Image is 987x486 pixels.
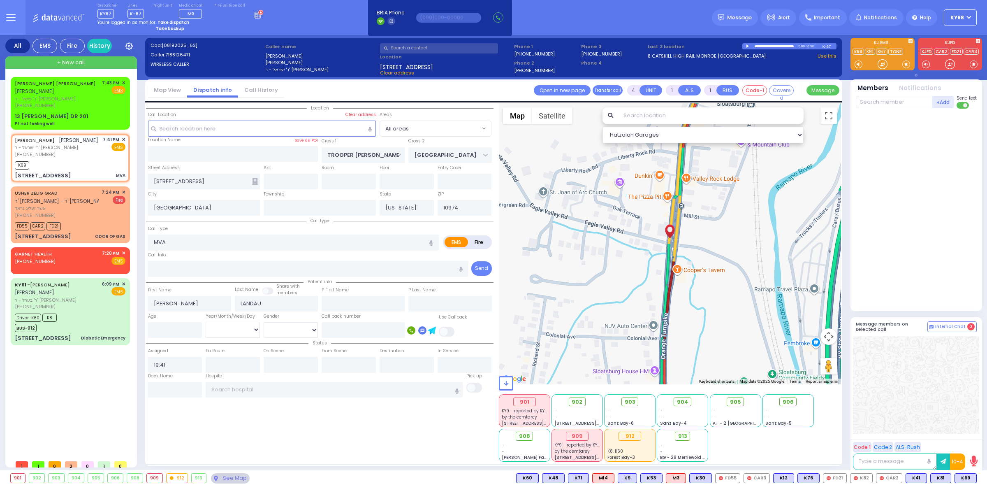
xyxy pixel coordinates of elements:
button: Send [471,261,492,276]
div: All [5,39,30,53]
span: 905 [730,398,741,406]
label: City [148,191,157,198]
label: From Scene [322,348,347,354]
span: BRIA Phone [377,9,404,16]
span: K8, K60 [607,448,623,454]
span: 1 [98,461,110,467]
label: ר' ישראל - ר' [PERSON_NAME] [265,66,378,73]
button: Message [806,85,839,95]
span: [PERSON_NAME] [59,137,98,144]
a: CAR2 [934,49,949,55]
button: Toggle fullscreen view [820,107,837,124]
span: 2 [65,461,77,467]
label: [PERSON_NAME] [265,59,378,66]
span: Important [814,14,840,21]
span: FD55 [15,222,29,230]
label: Street Address [148,165,180,171]
button: Notifications [899,84,941,93]
span: Phone 3 [581,43,645,50]
a: 8 CATSKILL HIGH RAIL MONROE [GEOGRAPHIC_DATA] [648,53,766,60]
span: Alert [778,14,790,21]
div: MVA [116,172,125,179]
img: comment-alt.png [929,325,934,329]
span: - [660,408,663,414]
span: Forest Bay-3 [607,454,635,460]
label: [PHONE_NUMBER] [514,67,555,73]
label: Age [148,313,156,320]
span: 908 [519,432,530,440]
label: P Last Name [408,287,436,293]
div: K76 [797,473,820,483]
label: Areas [380,112,392,118]
div: K12 [773,473,794,483]
label: Room [322,165,334,171]
span: EMS [111,143,125,151]
div: 904 [68,474,84,483]
button: Map camera controls [820,328,837,345]
a: KJFD [920,49,933,55]
div: BLS [618,473,637,483]
label: In Service [438,348,459,354]
label: Pick up [466,373,482,379]
div: 901 [11,474,25,483]
label: Entry Code [438,165,461,171]
span: [08192025_62] [162,42,197,49]
label: Call Info [148,252,166,258]
span: Phone 4 [581,60,645,67]
a: Use this [818,53,836,60]
label: En Route [206,348,225,354]
button: ALS [678,85,701,95]
label: Lines [127,3,144,8]
span: Sanz Bay-4 [660,420,687,426]
label: Gender [264,313,279,320]
span: Phone 2 [514,60,578,67]
div: 0:00 [798,42,805,51]
span: 7:43 PM [102,80,119,86]
span: KY61 - [15,281,30,288]
div: [STREET_ADDRESS] [15,334,71,342]
span: Other building occupants [252,178,258,185]
div: JOEL LANDAU [663,219,677,244]
label: State [380,191,391,198]
img: Logo [32,12,87,23]
div: BLS [689,473,712,483]
span: BUS-912 [15,324,37,332]
span: - [713,414,715,420]
span: K-67 [127,9,144,19]
div: BLS [955,473,977,483]
span: Internal Chat [935,324,966,330]
span: אשר זעליג גראד [15,205,99,212]
strong: Take dispatch [158,19,189,26]
div: K53 [640,473,663,483]
span: ✕ [122,281,125,288]
span: 7:24 PM [102,189,119,195]
span: - [765,414,768,420]
span: by the cemtarey [502,414,537,420]
span: 7188126471 [165,51,190,58]
div: K9 [618,473,637,483]
span: - [607,414,610,420]
span: AT - 2 [GEOGRAPHIC_DATA] [713,420,774,426]
label: Fire [468,237,491,247]
a: Open in new page [534,85,591,95]
button: +Add [933,96,954,108]
input: Search a contact [380,43,498,53]
div: ODOR OF GAS [95,233,125,240]
span: ✕ [122,136,125,143]
label: Assigned [148,348,168,354]
a: FD21 [950,49,963,55]
div: Fire [60,39,85,53]
span: [STREET_ADDRESS][PERSON_NAME] [502,420,579,426]
div: 909 [147,474,162,483]
label: Clear address [345,112,376,118]
span: [PHONE_NUMBER] [15,102,56,109]
span: All areas [385,125,409,133]
span: Sanz Bay-5 [765,420,792,426]
span: 7:20 PM [102,250,119,256]
label: KJ EMS... [850,41,915,47]
label: Caller: [151,51,263,58]
label: WIRELESS CALLER [151,61,263,68]
div: CAR3 [744,473,770,483]
span: + New call [57,58,85,67]
span: [STREET_ADDRESS][PERSON_NAME] [554,420,632,426]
